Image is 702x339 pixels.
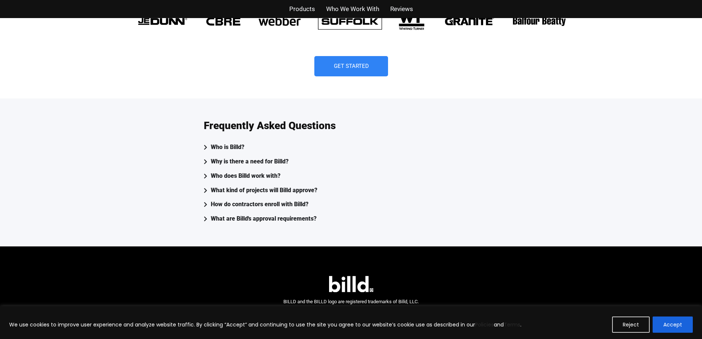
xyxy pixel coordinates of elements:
a: Reviews [390,4,413,14]
a: Products [289,4,315,14]
a: Get Started [314,56,388,76]
div: Accordion. Open links with Enter or Space, close with Escape, and navigate with Arrow Keys [204,142,499,224]
summary: Who does Billd work with? [204,171,499,181]
span: Get Started [333,63,369,69]
div: What kind of projects will Billd approve? [211,185,317,196]
summary: What are Billd's approval requirements? [204,214,499,224]
div: Why is there a need for Billd? [211,156,289,167]
a: Terms [504,321,520,328]
summary: What kind of projects will Billd approve? [204,185,499,196]
summary: Why is there a need for Billd? [204,156,499,167]
a: Policies [475,321,494,328]
button: Reject [612,316,650,333]
div: How do contractors enroll with Billd? [211,199,308,210]
summary: Who is Billd? [204,142,499,153]
summary: How do contractors enroll with Billd? [204,199,499,210]
button: Accept [653,316,693,333]
a: Who We Work With [326,4,379,14]
h3: Frequently Asked Questions [204,121,336,131]
div: What are Billd's approval requirements? [211,214,317,224]
p: We use cookies to improve user experience and analyze website traffic. By clicking “Accept” and c... [9,320,521,329]
div: Who does Billd work with? [211,171,280,181]
span: BILLD and the BILLD logo are registered trademarks of Billd, LLC. © 2025 Billd, LLC. All rights r... [283,299,419,315]
div: Who is Billd? [211,142,244,153]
